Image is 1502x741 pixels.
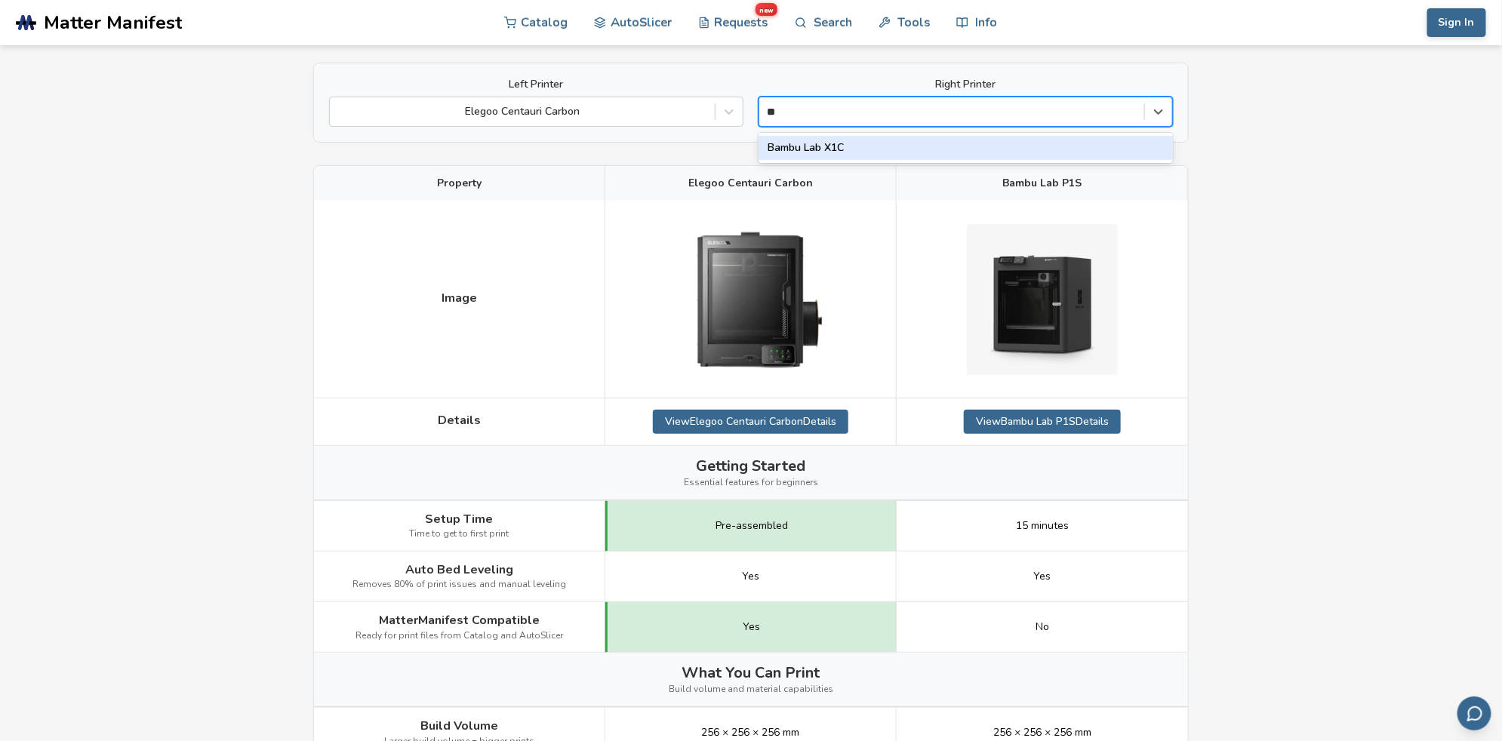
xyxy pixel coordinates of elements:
img: Bambu Lab P1S [967,224,1118,375]
span: 15 minutes [1016,520,1069,532]
span: 256 × 256 × 256 mm [702,727,800,739]
span: Getting Started [697,457,806,475]
span: What You Can Print [682,664,820,681]
span: Ready for print files from Catalog and AutoSlicer [355,631,563,641]
img: Elegoo Centauri Carbon [676,212,826,386]
span: Yes [1034,570,1051,583]
span: Bambu Lab P1S [1002,177,1082,189]
span: Build volume and material capabilities [669,684,833,695]
span: Time to get to first print [410,529,509,540]
button: Send feedback via email [1457,696,1491,730]
span: Auto Bed Leveling [405,563,513,577]
span: MatterManifest Compatible [379,613,540,627]
span: Elegoo Centauri Carbon [688,177,813,189]
span: Pre-assembled [716,520,788,532]
span: Image [442,291,477,305]
span: new [756,3,777,16]
span: Setup Time [426,512,494,526]
span: Property [437,177,482,189]
a: ViewBambu Lab P1SDetails [964,410,1121,434]
span: Removes 80% of print issues and manual leveling [352,580,566,590]
span: Details [438,414,481,427]
span: Matter Manifest [44,12,182,33]
span: No [1036,621,1049,633]
span: Yes [743,621,761,633]
label: Left Printer [329,78,743,91]
span: Essential features for beginners [684,478,818,488]
label: Right Printer [759,78,1173,91]
div: Bambu Lab X1C [759,136,1173,160]
span: Yes [742,570,759,583]
input: Elegoo Centauri Carbon [337,106,340,118]
input: Bambu Lab X1C [767,106,781,118]
span: 256 × 256 × 256 mm [993,727,1091,739]
a: ViewElegoo Centauri CarbonDetails [653,410,848,434]
span: Build Volume [420,719,498,733]
button: Sign In [1427,8,1486,37]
